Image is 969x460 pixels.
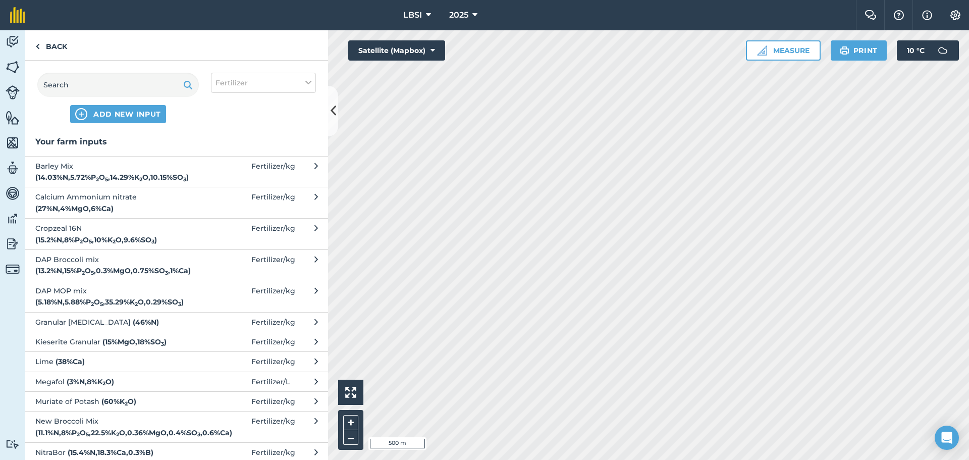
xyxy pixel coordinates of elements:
[89,238,92,245] sub: 5
[251,254,295,277] span: Fertilizer / kg
[135,301,138,308] sub: 2
[907,40,925,61] span: 10 ° C
[10,7,25,23] img: fieldmargin Logo
[35,235,157,244] strong: ( 15.2 % N , 8 % P O , 10 % K O , 9.6 % SO )
[251,161,295,183] span: Fertilizer / kg
[6,236,20,251] img: svg+xml;base64,PD94bWwgdmVyc2lvbj0iMS4wIiBlbmNvZGluZz0idXRmLTgiPz4KPCEtLSBHZW5lcmF0b3I6IEFkb2JlIE...
[67,377,114,386] strong: ( 3 % N , 8 % K O )
[35,254,200,277] span: DAP Broccoli mix
[6,85,20,99] img: svg+xml;base64,PD94bWwgdmVyc2lvbj0iMS4wIiBlbmNvZGluZz0idXRmLTgiPz4KPCEtLSBHZW5lcmF0b3I6IEFkb2JlIE...
[35,317,200,328] span: Granular [MEDICAL_DATA]
[25,156,328,187] button: Barley Mix (14.03%N,5.72%P2O5,14.29%K2O,10.15%SO3)Fertilizer/kg
[6,211,20,226] img: svg+xml;base64,PD94bWwgdmVyc2lvbj0iMS4wIiBlbmNvZGluZz0idXRmLTgiPz4KPCEtLSBHZW5lcmF0b3I6IEFkb2JlIE...
[139,176,142,183] sub: 2
[893,10,905,20] img: A question mark icon
[35,376,200,387] span: Megafol
[35,356,200,367] span: Lime
[35,396,200,407] span: Muriate of Potash
[25,332,328,351] button: Kieserite Granular (15%MgO,18%SO3)Fertilizer/kg
[68,448,153,457] strong: ( 15.4 % N , 18.3 % Ca , 0.3 % B )
[6,34,20,49] img: svg+xml;base64,PD94bWwgdmVyc2lvbj0iMS4wIiBlbmNvZGluZz0idXRmLTgiPz4KPCEtLSBHZW5lcmF0b3I6IEFkb2JlIE...
[25,30,77,60] a: Back
[35,336,200,347] span: Kieserite Granular
[251,223,295,245] span: Fertilizer / kg
[25,391,328,411] button: Muriate of Potash (60%K2O)Fertilizer/kg
[251,285,295,308] span: Fertilizer / kg
[6,439,20,449] img: svg+xml;base64,PD94bWwgdmVyc2lvbj0iMS4wIiBlbmNvZGluZz0idXRmLTgiPz4KPCEtLSBHZW5lcmF0b3I6IEFkb2JlIE...
[6,60,20,75] img: svg+xml;base64,PHN2ZyB4bWxucz0iaHR0cDovL3d3dy53My5vcmcvMjAwMC9zdmciIHdpZHRoPSI1NiIgaGVpZ2h0PSI2MC...
[251,336,295,347] span: Fertilizer / kg
[35,161,200,183] span: Barley Mix
[102,380,105,387] sub: 2
[6,110,20,125] img: svg+xml;base64,PHN2ZyB4bWxucz0iaHR0cDovL3d3dy53My5vcmcvMjAwMC9zdmciIHdpZHRoPSI1NiIgaGVpZ2h0PSI2MC...
[125,400,128,407] sub: 2
[100,301,103,308] sub: 5
[35,297,184,306] strong: ( 5.18 % N , 5.88 % P O , 35.29 % K O , 0.29 % SO )
[133,318,159,327] strong: ( 46 % N )
[897,40,959,61] button: 10 °C
[211,73,316,93] button: Fertilizer
[6,186,20,201] img: svg+xml;base64,PD94bWwgdmVyc2lvbj0iMS4wIiBlbmNvZGluZz0idXRmLTgiPz4KPCEtLSBHZW5lcmF0b3I6IEFkb2JlIE...
[96,176,99,183] sub: 2
[56,357,85,366] strong: ( 38 % Ca )
[25,187,328,218] button: Calcium Ammonium nitrate (27%N,4%MgO,6%Ca)Fertilizer/kg
[25,218,328,249] button: Cropzeal 16N (15.2%N,8%P2O5,10%K2O,9.6%SO3)Fertilizer/kg
[35,204,114,213] strong: ( 27 % N , 4 % MgO , 6 % Ca )
[403,9,422,21] span: LBSI
[251,376,290,387] span: Fertilizer / L
[35,40,40,53] img: svg+xml;base64,PHN2ZyB4bWxucz0iaHR0cDovL3d3dy53My5vcmcvMjAwMC9zdmciIHdpZHRoPSI5IiBoZWlnaHQ9IjI0Ii...
[35,191,200,214] span: Calcium Ammonium nitrate
[25,411,328,442] button: New Broccoli Mix (11.1%N,8%P2O5,22.5%K2O,0.36%MgO,0.4%SO3,0.6%Ca)Fertilizer/kg
[113,238,116,245] sub: 2
[93,109,161,119] span: ADD NEW INPUT
[35,223,200,245] span: Cropzeal 16N
[251,396,295,407] span: Fertilizer / kg
[831,40,887,61] button: Print
[105,176,108,183] sub: 5
[25,249,328,281] button: DAP Broccoli mix (13.2%N,15%P2O5,0.3%MgO,0.75%SO3,1%Ca)Fertilizer/kg
[35,285,200,308] span: DAP MOP mix
[343,430,358,445] button: –
[449,9,468,21] span: 2025
[161,341,164,347] sub: 3
[922,9,932,21] img: svg+xml;base64,PHN2ZyB4bWxucz0iaHR0cDovL3d3dy53My5vcmcvMjAwMC9zdmciIHdpZHRoPSIxNyIgaGVpZ2h0PSIxNy...
[949,10,961,20] img: A cog icon
[865,10,877,20] img: Two speech bubbles overlapping with the left bubble in the forefront
[840,44,849,57] img: svg+xml;base64,PHN2ZyB4bWxucz0iaHR0cDovL3d3dy53My5vcmcvMjAwMC9zdmciIHdpZHRoPSIxOSIgaGVpZ2h0PSIyNC...
[25,372,328,391] button: Megafol (3%N,8%K2O)Fertilizer/L
[35,173,189,182] strong: ( 14.03 % N , 5.72 % P O , 14.29 % K O , 10.15 % SO )
[251,191,295,214] span: Fertilizer / kg
[91,301,94,308] sub: 2
[35,416,200,438] span: New Broccoli Mix
[6,161,20,176] img: svg+xml;base64,PD94bWwgdmVyc2lvbj0iMS4wIiBlbmNvZGluZz0idXRmLTgiPz4KPCEtLSBHZW5lcmF0b3I6IEFkb2JlIE...
[935,426,959,450] div: Open Intercom Messenger
[197,431,200,438] sub: 3
[345,387,356,398] img: Four arrows, one pointing top left, one top right, one bottom right and the last bottom left
[25,351,328,371] button: Lime (38%Ca)Fertilizer/kg
[70,105,166,123] button: ADD NEW INPUT
[933,40,953,61] img: svg+xml;base64,PD94bWwgdmVyc2lvbj0iMS4wIiBlbmNvZGluZz0idXRmLTgiPz4KPCEtLSBHZW5lcmF0b3I6IEFkb2JlIE...
[25,312,328,332] button: Granular [MEDICAL_DATA] (46%N)Fertilizer/kg
[25,135,328,148] h3: Your farm inputs
[35,447,200,458] span: NitraBor
[37,73,199,97] input: Search
[251,356,295,367] span: Fertilizer / kg
[116,431,119,438] sub: 2
[75,108,87,120] img: svg+xml;base64,PHN2ZyB4bWxucz0iaHR0cDovL3d3dy53My5vcmcvMjAwMC9zdmciIHdpZHRoPSIxNCIgaGVpZ2h0PSIyNC...
[101,397,136,406] strong: ( 60 % K O )
[77,431,80,438] sub: 2
[251,416,295,438] span: Fertilizer / kg
[251,317,295,328] span: Fertilizer / kg
[80,238,83,245] sub: 2
[165,270,168,276] sub: 3
[183,79,193,91] img: svg+xml;base64,PHN2ZyB4bWxucz0iaHR0cDovL3d3dy53My5vcmcvMjAwMC9zdmciIHdpZHRoPSIxOSIgaGVpZ2h0PSIyNC...
[343,415,358,430] button: +
[251,447,295,458] span: Fertilizer / kg
[151,238,154,245] sub: 3
[6,262,20,276] img: svg+xml;base64,PD94bWwgdmVyc2lvbj0iMS4wIiBlbmNvZGluZz0idXRmLTgiPz4KPCEtLSBHZW5lcmF0b3I6IEFkb2JlIE...
[91,270,94,276] sub: 5
[35,266,191,275] strong: ( 13.2 % N , 15 % P O , 0.3 % MgO , 0.75 % SO , 1 % Ca )
[82,270,85,276] sub: 2
[6,135,20,150] img: svg+xml;base64,PHN2ZyB4bWxucz0iaHR0cDovL3d3dy53My5vcmcvMjAwMC9zdmciIHdpZHRoPSI1NiIgaGVpZ2h0PSI2MC...
[746,40,821,61] button: Measure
